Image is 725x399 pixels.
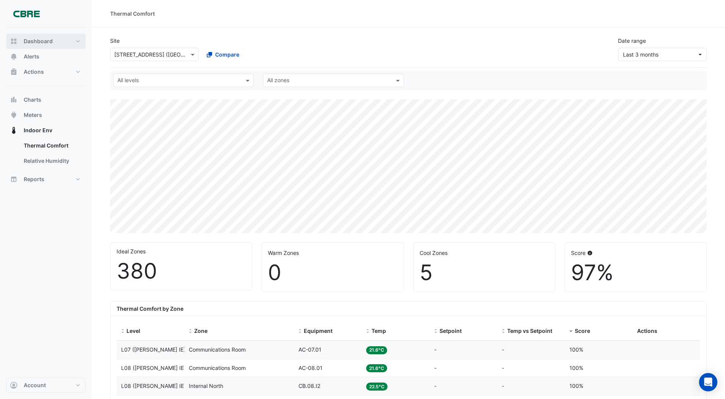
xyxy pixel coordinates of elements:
button: Reports [6,172,86,187]
span: 22.5°C [366,383,388,391]
button: Last 3 months [618,48,707,61]
div: Cool Zones [420,249,549,257]
app-icon: Meters [10,111,18,119]
label: Date range [618,37,646,45]
span: L07 (NABERS IE) [121,346,185,353]
span: Charts [24,96,41,104]
span: Temp vs Setpoint [507,328,552,334]
app-icon: Dashboard [10,37,18,45]
div: 97% [571,260,700,285]
app-icon: Alerts [10,53,18,60]
div: 5 [420,260,549,285]
div: Indoor Env [6,138,86,172]
span: Temp [371,328,386,334]
span: Meters [24,111,42,119]
button: Dashboard [6,34,86,49]
button: Charts [6,92,86,107]
span: Setpoint [440,328,462,334]
span: Actions [637,328,657,334]
div: Thermal Comfort [110,10,155,18]
div: 380 [117,258,246,284]
span: 21.6°C [366,364,387,372]
span: Equipment [304,328,332,334]
span: Internal North [189,383,223,389]
span: - [502,383,504,389]
app-icon: Reports [10,175,18,183]
span: L08 (NABERS IE) [121,365,186,371]
span: AC-08.01 [298,365,323,371]
app-icon: Charts [10,96,18,104]
span: Indoor Env [24,127,52,134]
app-icon: Indoor Env [10,127,18,134]
span: L08 (NABERS IE) [121,383,186,389]
app-icon: Actions [10,68,18,76]
span: Reports [24,175,44,183]
span: - [434,346,436,353]
a: Thermal Comfort [18,138,86,153]
button: Compare [202,48,244,61]
img: Company Logo [9,6,44,21]
button: Meters [6,107,86,123]
span: CB.08.I2 [298,383,320,389]
span: AC-07.01 [298,346,321,353]
div: Score [571,249,700,257]
span: Compare [215,50,239,58]
span: Level [127,328,140,334]
span: Zone [194,328,208,334]
span: 100% [569,346,583,353]
b: Thermal Comfort by Zone [117,305,183,312]
button: Indoor Env [6,123,86,138]
span: 100% [569,365,583,371]
span: Actions [24,68,44,76]
div: Warm Zones [268,249,397,257]
span: 21.6°C [366,346,387,354]
span: Communications Room [189,365,246,371]
span: Account [24,381,46,389]
span: - [502,346,504,353]
div: All levels [116,76,139,86]
span: 01 May 25 - 31 Jul 25 [623,51,659,58]
span: Communications Room [189,346,246,353]
div: 0 [268,260,397,285]
span: Score [575,328,590,334]
span: - [434,365,436,371]
span: - [434,383,436,389]
button: Actions [6,64,86,79]
span: Alerts [24,53,39,60]
span: Dashboard [24,37,53,45]
button: Alerts [6,49,86,64]
span: - [502,365,504,371]
a: Relative Humidity [18,153,86,169]
div: Open Intercom Messenger [699,373,717,391]
button: Account [6,378,86,393]
label: Site [110,37,120,45]
div: All zones [266,76,289,86]
span: 100% [569,383,583,389]
div: Ideal Zones [117,247,246,255]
